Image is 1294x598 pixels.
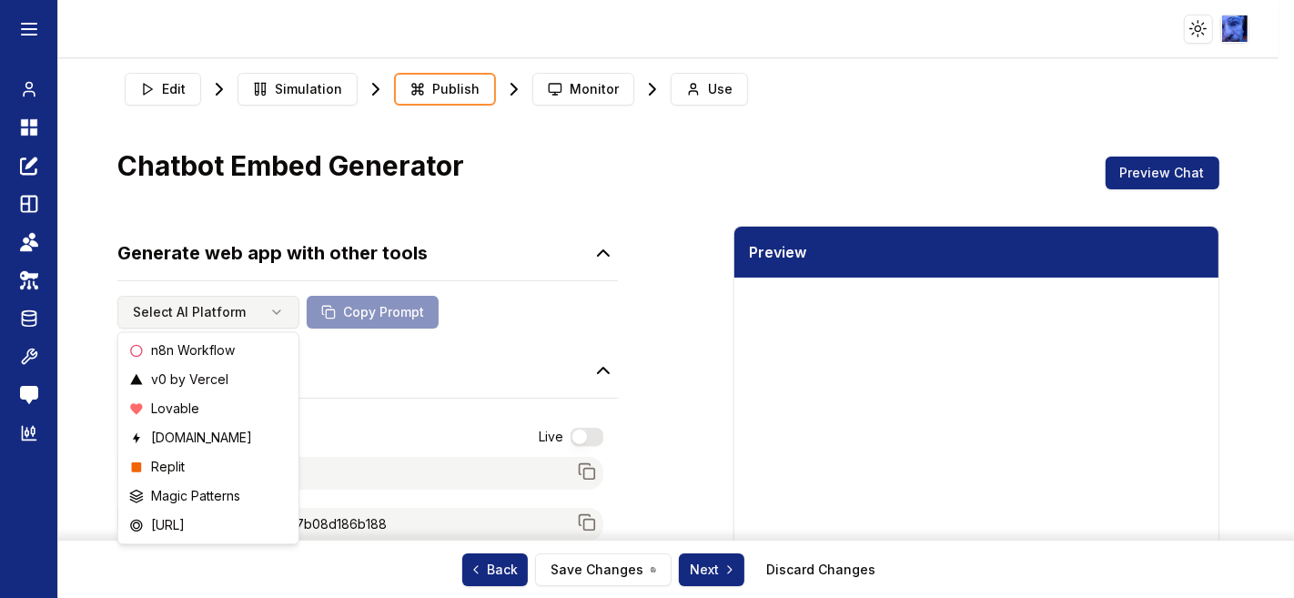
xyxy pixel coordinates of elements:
span: v0 by Vercel [151,370,228,389]
span: Magic Patterns [151,487,240,505]
span: [DOMAIN_NAME] [151,429,252,447]
span: n8n Workflow [151,341,235,360]
span: [URL] [151,516,185,534]
span: Lovable [151,400,199,418]
span: Replit [151,458,185,476]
